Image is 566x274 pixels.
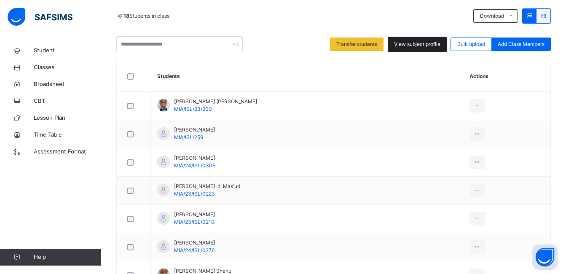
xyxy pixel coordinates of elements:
[463,61,550,92] th: Actions
[174,126,215,134] span: [PERSON_NAME]
[34,46,101,55] span: Student
[174,183,240,190] span: [PERSON_NAME] .d. Mas'ud
[123,13,129,19] b: 18
[34,131,101,139] span: Time Table
[174,219,215,225] span: MIA/23/ISL/0210
[532,244,558,270] button: Open asap
[498,40,545,48] span: Add Class Members
[34,97,101,105] span: CBT
[174,106,212,112] span: MIA/ISL/23/200
[174,134,203,140] span: MIA/ISL/259
[174,98,257,105] span: [PERSON_NAME] [PERSON_NAME]
[8,8,72,26] img: safsims
[394,40,440,48] span: View subject profile
[34,148,101,156] span: Assessment Format
[174,154,215,162] span: [PERSON_NAME]
[457,40,485,48] span: Bulk upload
[123,12,169,20] span: Students in class
[336,40,377,48] span: Transfer students
[174,162,215,169] span: MIA/24/ISL/0306
[174,211,215,218] span: [PERSON_NAME]
[174,247,215,253] span: MIA/24/ISL/0276
[34,80,101,89] span: Broadsheet
[480,12,504,20] span: Download
[174,191,215,197] span: MIA/23/ISL/0223
[34,253,101,261] span: Help
[34,63,101,72] span: Classes
[174,239,215,247] span: [PERSON_NAME]
[151,61,463,92] th: Students
[34,114,101,122] span: Lesson Plan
